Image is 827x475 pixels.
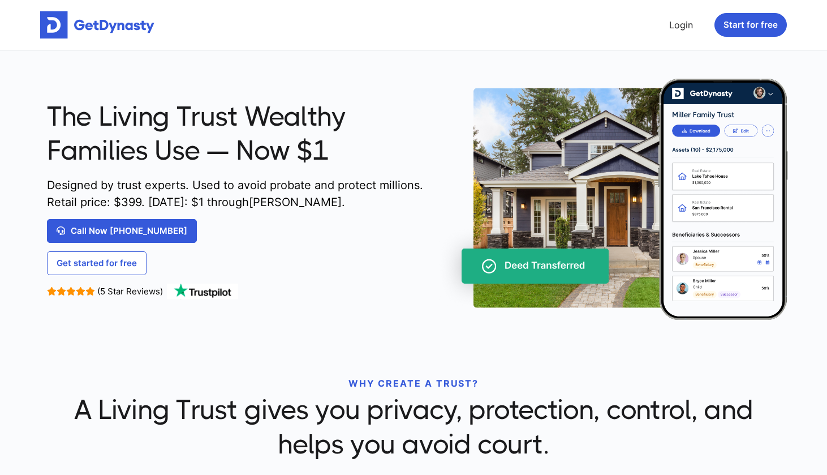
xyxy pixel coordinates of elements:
[47,100,428,168] span: The Living Trust Wealthy Families Use — Now $1
[166,284,239,299] img: TrustPilot Logo
[47,376,780,390] p: WHY CREATE A TRUST?
[665,14,697,36] a: Login
[47,219,197,243] a: Call Now [PHONE_NUMBER]
[47,251,147,275] a: Get started for free
[47,393,780,461] span: A Living Trust gives you privacy, protection, control, and helps you avoid court.
[437,79,789,320] img: trust-on-cellphone
[97,286,163,297] span: (5 Star Reviews)
[40,11,154,38] img: Get started for free with Dynasty Trust Company
[714,13,787,37] button: Start for free
[47,177,428,211] span: Designed by trust experts. Used to avoid probate and protect millions. Retail price: $ 399 . [DAT...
